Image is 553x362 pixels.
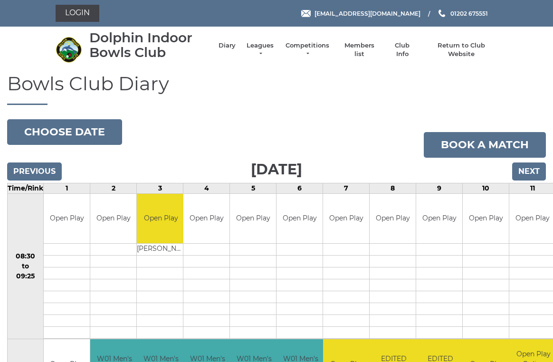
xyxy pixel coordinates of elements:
img: Email [301,10,311,17]
button: Choose date [7,119,122,145]
td: 8 [370,183,416,193]
h1: Bowls Club Diary [7,73,546,105]
a: Diary [219,41,236,50]
td: Open Play [137,194,185,244]
input: Next [512,162,546,181]
td: 5 [230,183,276,193]
td: Open Play [183,194,229,244]
a: Email [EMAIL_ADDRESS][DOMAIN_NAME] [301,9,420,18]
a: Phone us 01202 675551 [437,9,488,18]
td: Open Play [90,194,136,244]
a: Leagues [245,41,275,58]
a: Book a match [424,132,546,158]
td: Open Play [370,194,416,244]
td: 10 [463,183,509,193]
a: Members list [339,41,379,58]
a: Club Info [389,41,416,58]
div: Dolphin Indoor Bowls Club [89,30,209,60]
td: [PERSON_NAME] [137,244,185,256]
td: 7 [323,183,370,193]
span: 01202 675551 [450,10,488,17]
img: Dolphin Indoor Bowls Club [56,37,82,63]
td: 2 [90,183,137,193]
td: 08:30 to 09:25 [8,193,44,339]
td: Open Play [44,194,90,244]
td: Open Play [463,194,509,244]
td: 1 [44,183,90,193]
td: 3 [137,183,183,193]
td: 4 [183,183,230,193]
span: [EMAIL_ADDRESS][DOMAIN_NAME] [315,10,420,17]
img: Phone us [439,10,445,17]
td: Open Play [276,194,323,244]
td: Open Play [416,194,462,244]
a: Return to Club Website [426,41,497,58]
td: Time/Rink [8,183,44,193]
a: Login [56,5,99,22]
td: 6 [276,183,323,193]
a: Competitions [285,41,330,58]
td: Open Play [230,194,276,244]
td: Open Play [323,194,369,244]
input: Previous [7,162,62,181]
td: 9 [416,183,463,193]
